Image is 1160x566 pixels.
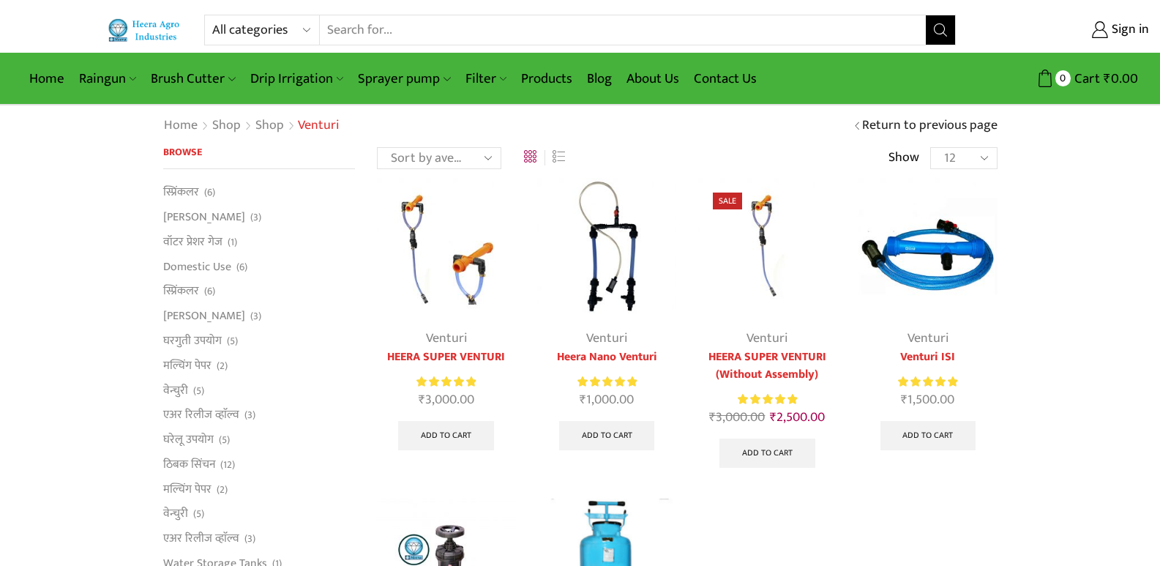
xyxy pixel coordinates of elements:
[244,532,255,546] span: (3)
[163,304,245,329] a: [PERSON_NAME]
[898,374,957,390] div: Rated 5.00 out of 5
[709,406,716,428] span: ₹
[377,349,515,366] a: HEERA SUPER VENTURI
[1071,69,1100,89] span: Cart
[163,477,212,502] a: मल्चिंग पेपर
[577,374,637,390] div: Rated 5.00 out of 5
[204,185,215,200] span: (6)
[416,374,476,390] div: Rated 5.00 out of 5
[580,389,634,411] bdi: 1,000.00
[228,235,237,250] span: (1)
[243,62,351,96] a: Drip Irrigation
[1055,70,1071,86] span: 0
[22,62,72,96] a: Home
[217,359,228,373] span: (2)
[163,502,188,526] a: वेन्चुरी
[320,15,925,45] input: Search for...
[770,406,777,428] span: ₹
[426,327,467,349] a: Venturi
[580,62,619,96] a: Blog
[888,149,919,168] span: Show
[862,116,998,135] a: Return to previous page
[163,116,198,135] a: Home
[163,403,239,428] a: एअर रिलीज व्हाॅल्व
[377,178,515,316] img: Heera Super Venturi
[163,353,212,378] a: मल्चिंग पेपर
[738,392,797,407] div: Rated 5.00 out of 5
[163,452,215,477] a: ठिबक सिंचन
[163,184,199,204] a: स्प्रिंकलर
[619,62,686,96] a: About Us
[698,178,837,316] img: Heera Super Venturi
[193,507,204,521] span: (5)
[713,193,742,209] span: Sale
[398,421,494,450] a: Add to cart: “HEERA SUPER VENTURI”
[586,327,627,349] a: Venturi
[212,116,242,135] a: Shop
[236,260,247,275] span: (6)
[719,439,815,468] a: Add to cart: “HEERA SUPER VENTURI (Without Assembly)”
[537,349,676,366] a: Heera Nano Venturi
[901,389,908,411] span: ₹
[244,408,255,422] span: (3)
[908,327,948,349] a: Venturi
[898,374,957,390] span: Rated out of 5
[377,147,501,169] select: Shop order
[163,254,231,279] a: Domestic Use
[250,210,261,225] span: (3)
[580,389,586,411] span: ₹
[163,526,239,551] a: एअर रिलीज व्हाॅल्व
[419,389,474,411] bdi: 3,000.00
[163,116,339,135] nav: Breadcrumb
[738,392,797,407] span: Rated out of 5
[880,421,976,450] a: Add to cart: “Venturi ISI”
[163,229,222,254] a: वॉटर प्रेशर गेज
[416,374,476,390] span: Rated out of 5
[709,406,765,428] bdi: 3,000.00
[193,384,204,398] span: (5)
[227,334,238,349] span: (5)
[419,389,425,411] span: ₹
[72,62,143,96] a: Raingun
[1104,67,1111,90] span: ₹
[217,483,228,497] span: (2)
[514,62,580,96] a: Products
[255,116,285,135] a: Shop
[163,205,245,230] a: [PERSON_NAME]
[163,428,214,453] a: घरेलू उपयोग
[143,62,242,96] a: Brush Cutter
[970,65,1138,92] a: 0 Cart ₹0.00
[1104,67,1138,90] bdi: 0.00
[858,349,997,366] a: Venturi ISI
[698,349,837,384] a: HEERA SUPER VENTURI (Without Assembly)
[163,144,202,160] span: Browse
[219,433,230,447] span: (5)
[458,62,514,96] a: Filter
[746,327,787,349] a: Venturi
[559,421,655,450] a: Add to cart: “Heera Nano Venturi”
[858,178,997,316] img: Venturi ISI
[770,406,825,428] bdi: 2,500.00
[163,279,199,304] a: स्प्रिंकलर
[1108,21,1149,40] span: Sign in
[577,374,637,390] span: Rated out of 5
[163,378,188,403] a: वेन्चुरी
[220,458,235,472] span: (12)
[926,15,955,45] button: Search button
[901,389,954,411] bdi: 1,500.00
[537,178,676,316] img: Heera Nano Venturi
[978,17,1149,43] a: Sign in
[351,62,457,96] a: Sprayer pump
[163,328,222,353] a: घरगुती उपयोग
[686,62,764,96] a: Contact Us
[204,284,215,299] span: (6)
[250,309,261,324] span: (3)
[298,118,339,134] h1: Venturi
